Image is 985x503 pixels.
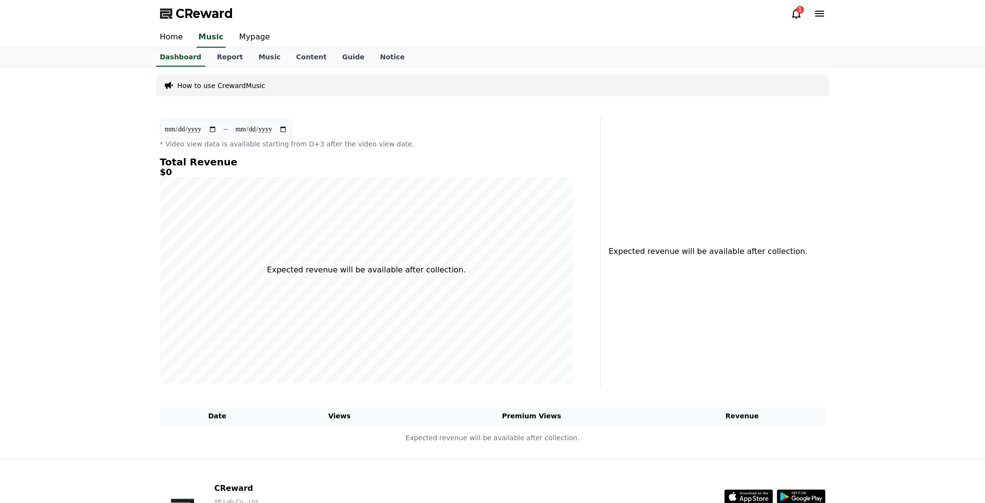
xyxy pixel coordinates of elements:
[275,407,404,425] th: Views
[152,27,191,48] a: Home
[160,157,573,167] h4: Total Revenue
[178,81,266,90] a: How to use CrewardMusic
[609,246,802,257] p: Expected revenue will be available after collection.
[267,264,466,276] p: Expected revenue will be available after collection.
[288,48,335,67] a: Content
[160,6,233,21] a: CReward
[372,48,412,67] a: Notice
[232,27,278,48] a: Mypage
[334,48,372,67] a: Guide
[160,167,573,177] h5: $0
[197,27,226,48] a: Music
[223,124,229,135] p: ~
[796,6,804,14] div: 1
[176,6,233,21] span: CReward
[214,483,377,494] p: CReward
[209,48,251,67] a: Report
[659,407,825,425] th: Revenue
[160,407,275,425] th: Date
[251,48,288,67] a: Music
[404,407,659,425] th: Premium Views
[156,48,205,67] a: Dashboard
[790,8,802,19] a: 1
[160,139,573,149] p: * Video view data is available starting from D+3 after the video view date.
[161,433,825,443] p: Expected revenue will be available after collection.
